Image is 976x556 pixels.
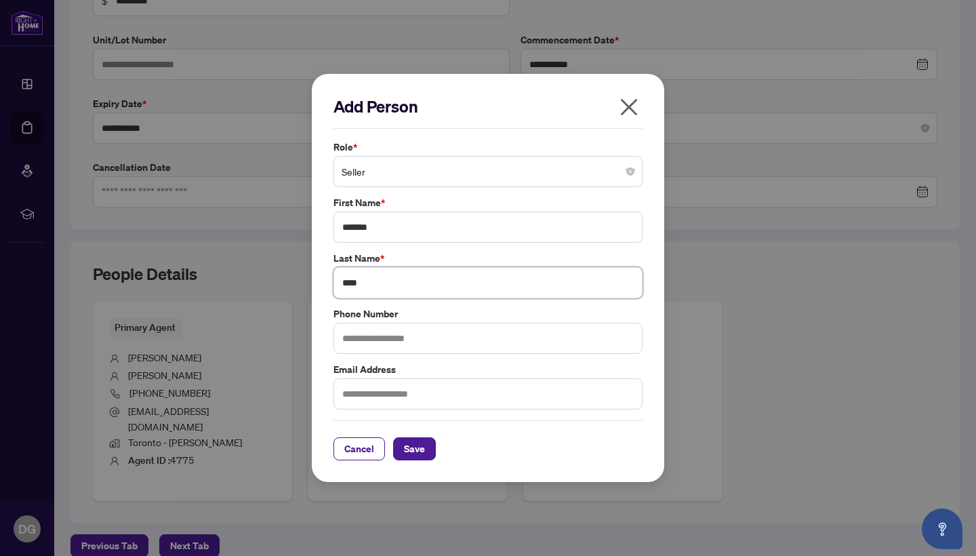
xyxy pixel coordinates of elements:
[618,96,640,118] span: close
[626,167,634,176] span: close-circle
[922,509,962,549] button: Open asap
[333,96,643,117] h2: Add Person
[333,306,643,321] label: Phone Number
[333,195,643,210] label: First Name
[333,251,643,266] label: Last Name
[333,140,643,155] label: Role
[344,438,374,460] span: Cancel
[393,437,436,460] button: Save
[333,362,643,377] label: Email Address
[333,437,385,460] button: Cancel
[342,159,634,184] span: Seller
[404,438,425,460] span: Save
